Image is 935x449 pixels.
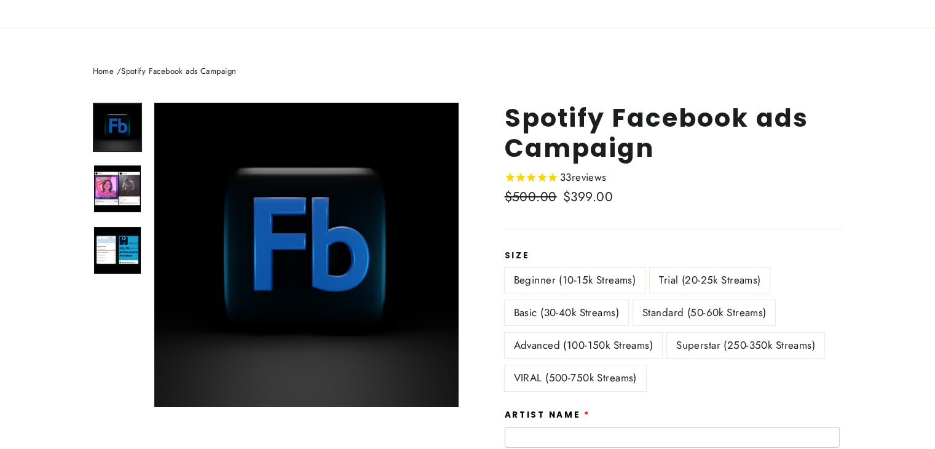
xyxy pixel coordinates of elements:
[505,365,646,391] label: VIRAL (500-750k Streams)
[93,65,114,77] a: Home
[560,170,607,185] span: 33 reviews
[505,300,628,325] label: Basic (30-40k Streams)
[505,410,590,420] label: Artist Name
[94,165,141,212] img: Spotify Facebook ads Campaign
[505,188,557,206] span: $500.00
[93,65,843,78] nav: breadcrumbs
[505,251,843,261] label: Size
[505,103,843,163] h1: Spotify Facebook ads Campaign
[117,65,121,77] span: /
[563,188,613,206] span: $399.00
[633,300,776,325] label: Standard (50-60k Streams)
[505,333,662,358] label: Advanced (100-150k Streams)
[505,169,607,187] span: Rated 4.8 out of 5 stars 33 reviews
[650,268,770,293] label: Trial (20-25k Streams)
[667,333,824,358] label: Superstar (250-350k Streams)
[572,170,607,185] span: reviews
[94,104,141,151] img: Spotify Facebook ads Campaign
[94,227,141,274] img: Spotify Facebook ads Campaign
[505,268,645,293] label: Beginner (10-15k Streams)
